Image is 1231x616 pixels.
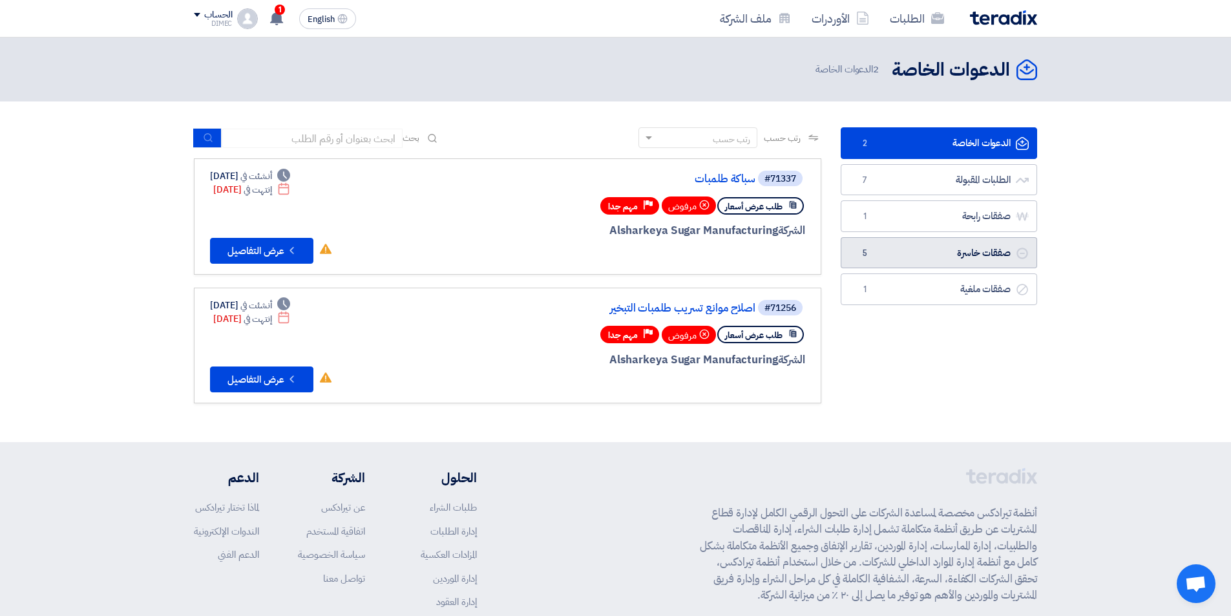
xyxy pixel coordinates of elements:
[240,299,271,312] span: أنشئت في
[778,352,806,368] span: الشركة
[308,15,335,24] span: English
[497,173,755,185] a: سباكة طلمبات
[298,468,365,487] li: الشركة
[404,468,477,487] li: الحلول
[857,283,872,296] span: 1
[841,273,1037,305] a: صفقات ملغية1
[857,174,872,187] span: 7
[430,500,477,515] a: طلبات الشراء
[323,571,365,586] a: تواصل معنا
[608,200,638,213] span: مهم جدا
[801,3,879,34] a: الأوردرات
[433,571,477,586] a: إدارة الموردين
[662,196,716,215] div: مرفوض
[244,312,271,326] span: إنتهت في
[222,129,403,148] input: ابحث بعنوان أو رقم الطلب
[857,137,872,150] span: 2
[210,169,290,183] div: [DATE]
[299,8,356,29] button: English
[213,183,290,196] div: [DATE]
[1177,564,1215,603] div: Open chat
[403,131,419,145] span: بحث
[725,329,783,341] span: طلب عرض أسعار
[494,222,805,239] div: Alsharkeya Sugar Manufacturing
[713,133,750,146] div: رتب حسب
[710,3,801,34] a: ملف الشركة
[436,595,477,609] a: إدارة العقود
[194,524,259,538] a: الندوات الإلكترونية
[608,329,638,341] span: مهم جدا
[430,524,477,538] a: إدارة الطلبات
[210,366,313,392] button: عرض التفاصيل
[778,222,806,239] span: الشركة
[195,500,259,515] a: لماذا تختار تيرادكس
[497,303,755,314] a: اصلاح موانع تسريب طلمبات التبخير
[237,8,258,29] img: profile_test.png
[841,237,1037,269] a: صفقات خاسرة5
[494,352,805,368] div: Alsharkeya Sugar Manufacturing
[244,183,271,196] span: إنتهت في
[841,200,1037,232] a: صفقات رابحة1
[892,58,1010,83] h2: الدعوات الخاصة
[213,312,290,326] div: [DATE]
[194,468,259,487] li: الدعم
[970,10,1037,25] img: Teradix logo
[218,547,259,562] a: الدعم الفني
[879,3,954,34] a: الطلبات
[873,62,879,76] span: 2
[298,547,365,562] a: سياسة الخصوصية
[725,200,783,213] span: طلب عرض أسعار
[306,524,365,538] a: اتفاقية المستخدم
[321,500,365,515] a: عن تيرادكس
[662,326,716,344] div: مرفوض
[204,10,232,21] div: الحساب
[421,547,477,562] a: المزادات العكسية
[841,164,1037,196] a: الطلبات المقبولة7
[857,247,872,260] span: 5
[700,505,1037,604] p: أنظمة تيرادكس مخصصة لمساعدة الشركات على التحول الرقمي الكامل لإدارة قطاع المشتريات عن طريق أنظمة ...
[764,304,796,313] div: #71256
[841,127,1037,159] a: الدعوات الخاصة2
[857,210,872,223] span: 1
[275,5,285,15] span: 1
[194,20,232,27] div: DIMEC
[240,169,271,183] span: أنشئت في
[815,62,881,77] span: الدعوات الخاصة
[210,299,290,312] div: [DATE]
[210,238,313,264] button: عرض التفاصيل
[764,131,801,145] span: رتب حسب
[764,175,796,184] div: #71337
